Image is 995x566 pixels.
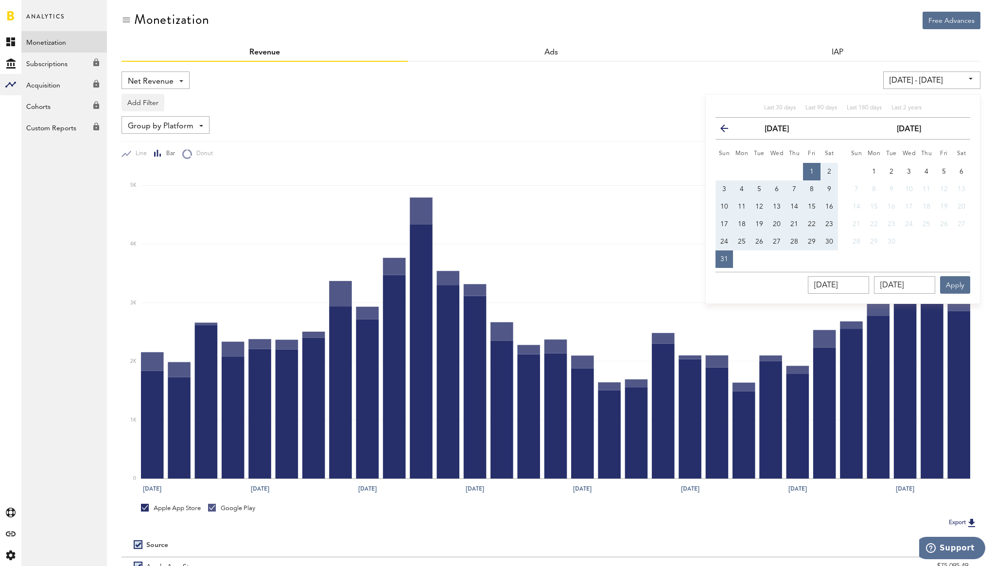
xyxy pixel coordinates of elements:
button: 28 [786,233,803,250]
button: 7 [786,180,803,198]
small: Wednesday [770,151,784,157]
button: 10 [716,198,733,215]
button: 7 [848,180,865,198]
button: 20 [953,198,970,215]
text: [DATE] [143,484,161,493]
button: 30 [820,233,838,250]
div: Monetization [134,12,209,27]
button: 11 [733,198,751,215]
button: 8 [803,180,820,198]
button: 27 [953,215,970,233]
span: 9 [827,186,831,193]
button: 5 [751,180,768,198]
a: Monetization [21,31,107,53]
button: 4 [918,163,935,180]
span: Last 2 years [891,105,922,111]
span: 4 [740,186,744,193]
span: 17 [905,203,913,210]
button: Free Advances [923,12,980,29]
span: 30 [825,238,833,245]
span: 29 [870,238,878,245]
span: Donut [192,150,213,158]
span: 7 [792,186,796,193]
div: Google Play [208,504,255,513]
span: Net Revenue [128,73,174,90]
span: 28 [790,238,798,245]
button: 3 [716,180,733,198]
button: 1 [803,163,820,180]
text: 1K [130,418,137,423]
text: [DATE] [573,484,592,493]
small: Monday [735,151,749,157]
button: 17 [900,198,918,215]
span: 22 [808,221,816,228]
span: 3 [907,168,911,175]
button: Export [946,516,980,529]
button: 8 [865,180,883,198]
span: Last 180 days [847,105,882,111]
input: __/__/____ [808,276,869,294]
span: 27 [958,221,965,228]
span: 24 [905,221,913,228]
a: Revenue [249,49,280,56]
text: [DATE] [788,484,807,493]
button: 6 [768,180,786,198]
div: Period total [563,541,969,549]
span: 2 [890,168,893,175]
button: 12 [751,198,768,215]
span: 14 [790,203,798,210]
span: 6 [960,168,963,175]
button: 9 [820,180,838,198]
button: Add Filter [122,94,164,111]
button: 23 [820,215,838,233]
small: Friday [940,151,948,157]
text: 5K [130,183,137,188]
strong: [DATE] [765,125,789,133]
span: 17 [720,221,728,228]
a: Custom Reports [21,117,107,138]
span: 14 [853,203,860,210]
button: 24 [900,215,918,233]
small: Thursday [921,151,932,157]
text: [DATE] [251,484,269,493]
button: 17 [716,215,733,233]
text: 3K [130,301,137,305]
span: 15 [870,203,878,210]
small: Saturday [825,151,834,157]
span: Line [131,150,147,158]
span: 11 [738,203,746,210]
small: Tuesday [754,151,765,157]
button: 28 [848,233,865,250]
button: 26 [935,215,953,233]
div: Apple App Store [141,504,201,513]
span: 9 [890,186,893,193]
button: 22 [865,215,883,233]
span: 24 [720,238,728,245]
span: 12 [755,203,763,210]
button: 29 [803,233,820,250]
span: 21 [790,221,798,228]
button: 13 [953,180,970,198]
button: 11 [918,180,935,198]
span: 31 [720,256,728,263]
span: 1 [810,168,814,175]
button: 2 [820,163,838,180]
span: 27 [773,238,781,245]
small: Tuesday [886,151,897,157]
button: Apply [940,276,970,294]
text: [DATE] [896,484,914,493]
span: 20 [958,203,965,210]
button: 18 [918,198,935,215]
span: 22 [870,221,878,228]
span: 4 [925,168,928,175]
text: 0 [133,476,136,481]
img: Export [966,517,978,529]
button: 10 [900,180,918,198]
text: 4K [130,242,137,247]
span: 11 [923,186,930,193]
strong: [DATE] [897,125,921,133]
span: 23 [825,221,833,228]
button: 5 [935,163,953,180]
span: 13 [958,186,965,193]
